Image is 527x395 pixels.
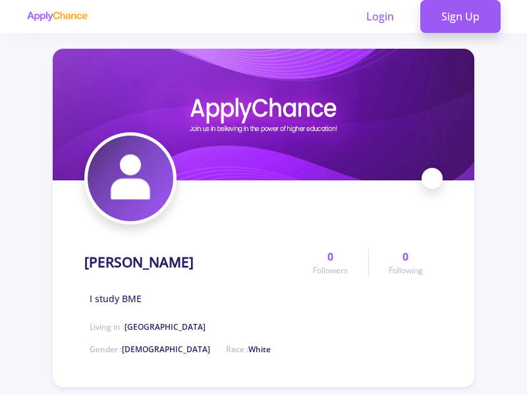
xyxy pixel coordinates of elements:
img: applychance logo text only [26,11,88,22]
span: Followers [313,265,348,276]
span: Gender : [90,344,210,355]
img: FATEMEH RAHIMIcover image [53,49,474,180]
span: 0 [402,249,408,265]
span: Race : [226,344,271,355]
span: Living in : [90,321,206,332]
a: 0Following [368,249,443,276]
img: FATEMEH RAHIMIavatar [88,136,173,221]
a: 0Followers [293,249,368,276]
span: [DEMOGRAPHIC_DATA] [122,344,210,355]
span: [GEOGRAPHIC_DATA] [125,321,206,332]
span: I study BME [90,292,142,305]
span: White [248,344,271,355]
span: 0 [327,249,333,265]
span: Following [389,265,423,276]
h1: [PERSON_NAME] [84,254,194,271]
